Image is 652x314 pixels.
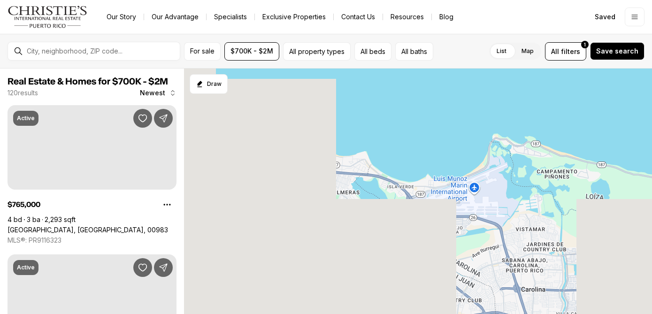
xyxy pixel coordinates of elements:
button: All beds [354,42,391,61]
a: Exclusive Properties [255,10,333,23]
button: All property types [283,42,351,61]
p: Active [17,115,35,122]
span: filters [561,46,580,56]
button: $700K - $2M [224,42,279,61]
span: $700K - $2M [230,47,273,55]
button: Save Property: 1123 CALLE MARBELLA [133,109,152,128]
a: Our Story [99,10,144,23]
p: Active [17,264,35,271]
label: List [489,43,514,60]
button: Contact Us [334,10,383,23]
span: 1 [584,41,586,48]
button: Share Property [154,109,173,128]
label: Map [514,43,541,60]
p: 120 results [8,89,38,97]
a: Specialists [207,10,254,23]
a: 1123 CALLE MARBELLA, CAROLINA PR, 00983 [8,226,168,234]
span: All [551,46,559,56]
button: Newest [134,84,182,102]
button: Property options [158,195,176,214]
button: Share Property [154,258,173,277]
button: Save search [590,42,644,60]
button: Save Property: 1715 COND. LA INMACULADA PLAZA I #PH4 [133,258,152,277]
span: Real Estate & Homes for $700K - $2M [8,77,168,86]
span: Newest [140,89,165,97]
a: Saved [589,8,621,26]
a: Resources [383,10,431,23]
a: Blog [432,10,461,23]
a: Our Advantage [144,10,206,23]
span: Save search [596,47,638,55]
span: For sale [190,47,215,55]
button: Open menu [625,8,644,26]
button: For sale [184,42,221,61]
img: logo [8,6,88,28]
span: Saved [595,13,615,21]
button: Allfilters1 [545,42,586,61]
button: Start drawing [190,74,228,94]
button: All baths [395,42,433,61]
